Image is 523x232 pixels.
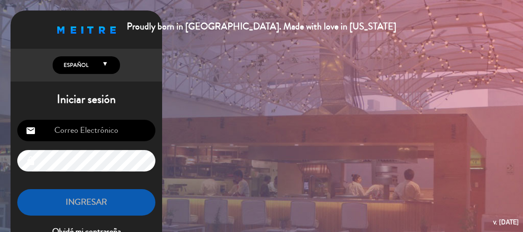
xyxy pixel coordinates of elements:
i: lock [26,156,36,166]
button: INGRESAR [17,189,155,216]
h1: Iniciar sesión [11,92,162,107]
input: Correo Electrónico [17,120,155,141]
i: email [26,126,36,136]
span: Español [61,61,88,69]
div: v. [DATE] [493,216,519,228]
